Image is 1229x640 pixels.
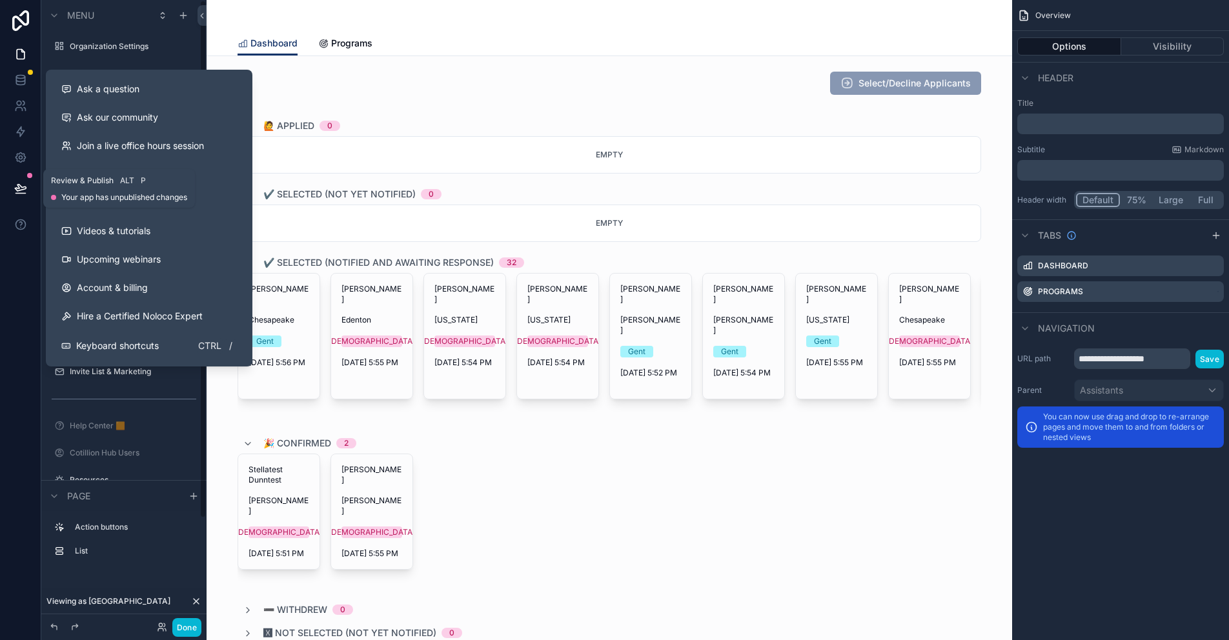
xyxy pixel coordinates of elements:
[1017,37,1121,55] button: Options
[1195,350,1224,368] button: Save
[77,253,161,266] span: Upcoming webinars
[77,310,203,323] span: Hire a Certified Noloco Expert
[51,103,247,132] a: Ask our community
[61,192,187,203] span: Your app has unpublished changes
[1121,37,1224,55] button: Visibility
[1076,193,1120,207] button: Default
[77,111,158,124] span: Ask our community
[70,41,196,52] label: Organization Settings
[76,339,159,352] span: Keyboard shortcuts
[1038,72,1073,85] span: Header
[1189,193,1222,207] button: Full
[1120,193,1153,207] button: 75%
[51,175,114,186] span: Review & Publish
[70,366,196,377] label: Invite List & Marketing
[1017,114,1224,134] div: scrollable content
[1038,261,1088,271] label: Dashboard
[238,32,298,56] a: Dashboard
[1035,10,1071,21] span: Overview
[1184,145,1224,155] span: Markdown
[67,9,94,22] span: Menu
[1153,193,1189,207] button: Large
[197,338,223,354] span: Ctrl
[1074,379,1224,401] button: Assistants
[250,37,298,50] span: Dashboard
[70,421,196,431] label: Help Center 🟧
[77,83,139,95] span: Ask a question
[331,37,372,50] span: Programs
[1038,286,1083,297] label: Programs
[51,75,247,103] button: Ask a question
[1172,145,1224,155] a: Markdown
[1017,145,1045,155] label: Subtitle
[138,175,148,186] span: P
[172,618,201,637] button: Done
[51,132,247,160] a: Join a live office hours session
[51,217,247,245] a: Videos & tutorials
[51,274,247,302] a: Account & billing
[1017,195,1069,205] label: Header width
[77,168,150,181] span: Support & guides
[1043,412,1216,443] p: You can now use drag and drop to re-arrange pages and move them to and from folders or nested views
[41,511,207,574] div: scrollable content
[51,160,247,188] a: Support & guides
[1017,385,1069,395] label: Parent
[120,175,134,186] span: Alt
[1017,160,1224,181] div: scrollable content
[67,490,90,503] span: Page
[1080,384,1123,397] span: Assistants
[1038,322,1095,335] span: Navigation
[51,245,247,274] a: Upcoming webinars
[75,522,194,532] label: Action buttons
[70,475,196,485] label: Resources
[51,330,247,361] button: Keyboard shortcutsCtrl/
[51,302,247,330] button: Hire a Certified Noloco Expert
[77,139,204,152] span: Join a live office hours session
[1017,98,1224,108] label: Title
[77,225,150,237] span: Videos & tutorials
[318,32,372,57] a: Programs
[46,596,170,606] span: Viewing as [GEOGRAPHIC_DATA]
[75,546,194,556] label: List
[1038,229,1061,242] span: Tabs
[70,448,196,458] label: Cotillion Hub Users
[77,281,148,294] span: Account & billing
[1017,354,1069,364] label: URL path
[225,341,236,351] span: /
